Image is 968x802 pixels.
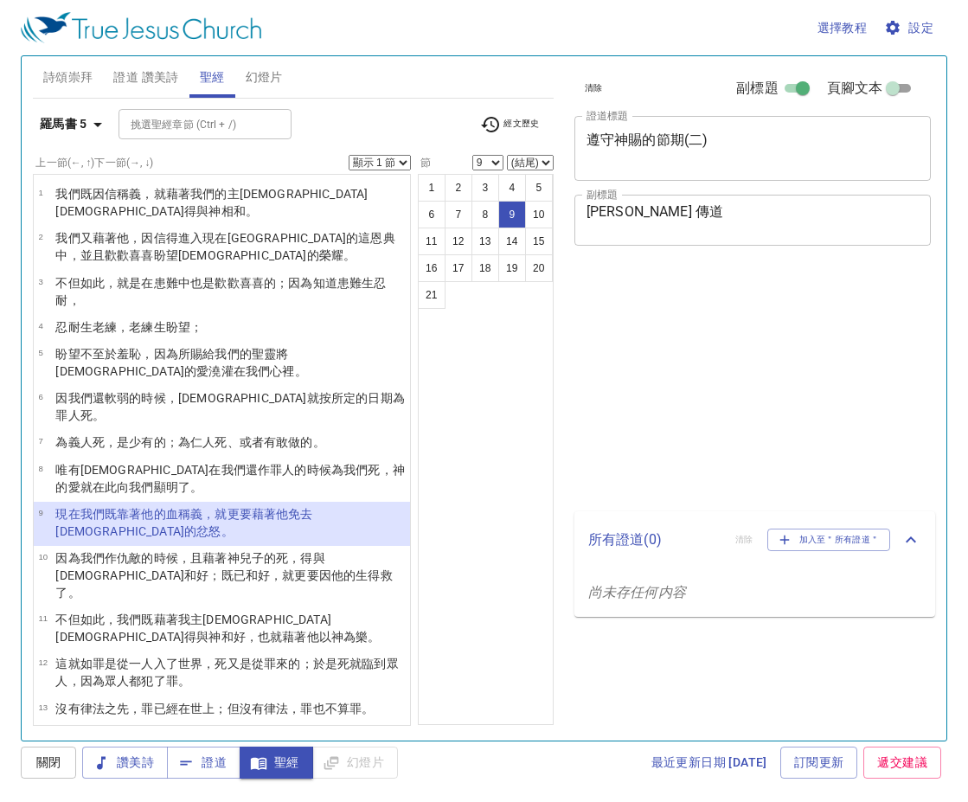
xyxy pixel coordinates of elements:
[38,321,42,330] span: 4
[55,276,386,307] wg1722: 也是
[55,345,405,380] p: 盼望
[55,185,405,220] p: 我們既
[525,201,553,228] button: 10
[55,276,386,307] wg2716: 忍耐
[368,630,380,644] wg2744: 。
[80,408,105,422] wg765: 死
[349,702,374,715] wg1677: 罪。
[246,204,258,218] wg1515: 。
[644,747,774,779] a: 最近更新日期 [DATE]
[124,114,258,134] input: Type Bible Reference
[38,658,48,667] span: 12
[295,364,307,378] wg2588: 。
[38,348,42,357] span: 5
[55,507,312,538] wg3767: 更要
[55,347,306,378] wg3756: 羞恥
[55,480,202,494] wg2316: 的愛
[129,702,374,715] wg891: ，罪
[215,702,374,715] wg2889: ；但
[55,276,386,307] wg1492: 患難
[418,201,446,228] button: 6
[178,248,356,262] wg1680: [DEMOGRAPHIC_DATA]的
[154,702,375,715] wg266: 已經
[55,657,398,688] wg266: 是從
[877,752,927,773] span: 遞交建議
[574,511,935,568] div: 所有證道(0)清除加入至＂所有證道＂
[184,630,381,644] wg5547: 得
[184,364,307,378] wg2316: 的愛
[68,674,191,688] wg444: ，因為
[55,524,233,538] wg4982: [DEMOGRAPHIC_DATA]的忿怒
[55,700,374,717] p: 沒有律法
[55,187,368,218] wg1537: 信
[55,611,405,645] p: 不
[587,203,920,236] textarea: [PERSON_NAME] 傳道
[68,586,80,600] wg4982: 。
[288,702,374,715] wg3551: ，罪
[498,201,526,228] button: 9
[55,657,398,688] wg444: 入了
[55,347,306,378] wg3754: 所賜給
[55,551,392,600] wg2190: 的時候，且
[270,630,380,644] wg235: 就
[888,17,933,39] span: 設定
[55,391,404,422] wg2089: 軟弱
[418,157,432,168] label: 節
[55,276,386,307] wg2347: 生
[55,391,404,422] wg2257: 還
[55,507,312,538] wg1344: ，就
[55,389,405,424] p: 因
[35,752,62,773] span: 關閉
[55,276,386,307] wg3756: 但
[221,204,258,218] wg2316: 相和
[337,702,374,715] wg3756: 算
[55,318,202,336] p: 忍耐
[313,702,375,715] wg266: 也不
[55,657,398,688] wg2288: 又是
[863,747,941,779] a: 遞交建議
[93,408,105,422] wg599: 。
[190,480,202,494] wg4921: 。
[767,529,891,551] button: 加入至＂所有證道＂
[574,78,613,99] button: 清除
[190,702,374,715] wg1722: 世上
[117,320,202,334] wg1382: ，老練
[55,274,405,309] p: 不
[55,507,312,538] wg846: 免去
[55,408,105,422] wg5228: 罪人
[55,463,404,494] wg2257: 死
[55,187,368,218] wg1344: ，就藉著
[21,12,261,43] img: True Jesus Church
[246,364,307,378] wg1722: 我們
[240,702,375,715] wg1161: 沒
[307,630,381,644] wg1223: 他以
[181,752,227,773] span: 證道
[208,204,258,218] wg4314: 神
[471,254,499,282] button: 18
[55,551,392,600] wg1223: 神兒子
[418,254,446,282] button: 16
[525,228,553,255] button: 15
[35,157,153,168] label: 上一節 (←, ↑) 下一節 (→, ↓)
[418,174,446,202] button: 1
[736,78,778,99] span: 副標題
[184,204,258,218] wg5547: 得
[471,228,499,255] button: 13
[55,657,398,688] wg1525: 世界
[208,364,306,378] wg26: 澆灌
[68,435,325,449] wg5228: 義人
[55,674,190,688] wg3956: 人
[881,12,940,44] button: 設定
[525,254,553,282] button: 20
[55,276,386,307] wg235: 在患難
[55,568,392,600] wg2316: 和好
[55,613,380,644] wg3756: 但
[38,188,42,197] span: 1
[55,276,386,307] wg2744: ；因為知道
[80,320,203,334] wg5281: 生老練
[55,613,380,644] wg2257: 主
[117,480,202,494] wg3754: 向
[55,507,312,538] wg1722: 他的
[55,391,404,422] wg772: 的時候，[DEMOGRAPHIC_DATA]
[445,201,472,228] button: 7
